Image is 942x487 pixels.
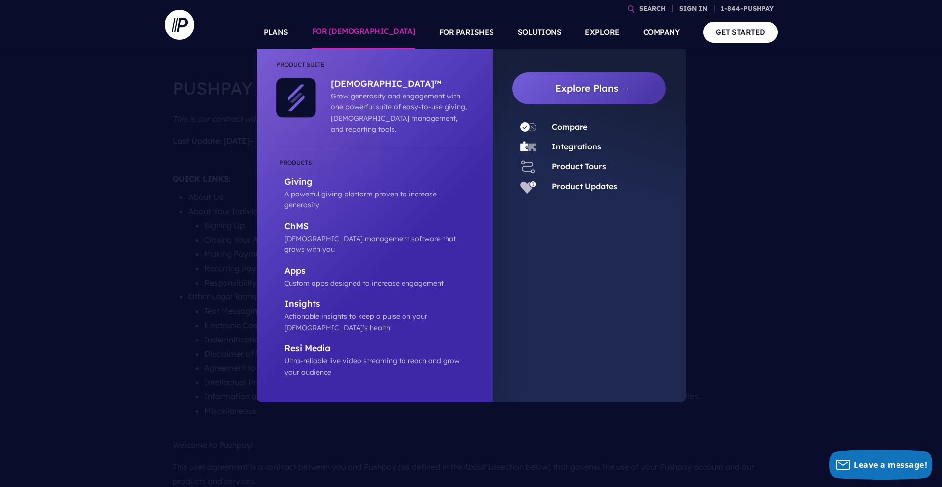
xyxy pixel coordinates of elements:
p: Ultra-reliable live video streaming to reach and grow your audience [284,355,473,378]
img: Integrations - Icon [520,139,536,155]
p: Giving [284,176,473,189]
p: [DEMOGRAPHIC_DATA]™ [331,78,468,91]
p: Resi Media [284,343,473,355]
a: GET STARTED [703,22,778,42]
a: FOR [DEMOGRAPHIC_DATA] [312,15,415,49]
a: PLANS [264,15,288,49]
p: Apps [284,265,473,278]
p: A powerful giving platform proven to increase generosity [284,189,473,211]
a: Apps Custom apps designed to increase engagement [276,265,473,289]
p: Actionable insights to keep a pulse on your [DEMOGRAPHIC_DATA]’s health [284,311,473,333]
a: Integrations [552,142,601,151]
button: Leave a message! [829,450,932,480]
a: Resi Media Ultra-reliable live video streaming to reach and grow your audience [276,343,473,378]
a: Insights Actionable insights to keep a pulse on your [DEMOGRAPHIC_DATA]’s health [276,298,473,333]
a: Giving A powerful giving platform proven to increase generosity [276,157,473,211]
a: COMPANY [643,15,680,49]
img: Compare - Icon [520,119,536,135]
a: Product Tours - Icon [512,159,544,175]
span: Leave a message! [854,459,927,470]
a: [DEMOGRAPHIC_DATA]™ Grow generosity and engagement with one powerful suite of easy-to-use giving,... [316,78,468,135]
a: FOR PARISHES [439,15,494,49]
a: EXPLORE [585,15,620,49]
a: Product Tours [552,161,606,171]
li: Product Suite [276,59,473,78]
a: SOLUTIONS [518,15,562,49]
p: Custom apps designed to increase engagement [284,278,473,289]
a: Compare - Icon [512,119,544,135]
p: Grow generosity and engagement with one powerful suite of easy-to-use giving, [DEMOGRAPHIC_DATA] ... [331,91,468,135]
img: ChurchStaq™ - Icon [276,78,316,118]
a: Compare [552,122,587,132]
a: ChMS [DEMOGRAPHIC_DATA] management software that grows with you [276,221,473,255]
a: Product Updates [552,181,617,191]
p: ChMS [284,221,473,233]
a: Integrations - Icon [512,139,544,155]
p: Insights [284,298,473,311]
img: Product Tours - Icon [520,159,536,175]
p: [DEMOGRAPHIC_DATA] management software that grows with you [284,233,473,255]
a: Explore Plans → [520,72,666,104]
a: Product Updates - Icon [512,179,544,195]
img: Product Updates - Icon [520,179,536,195]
